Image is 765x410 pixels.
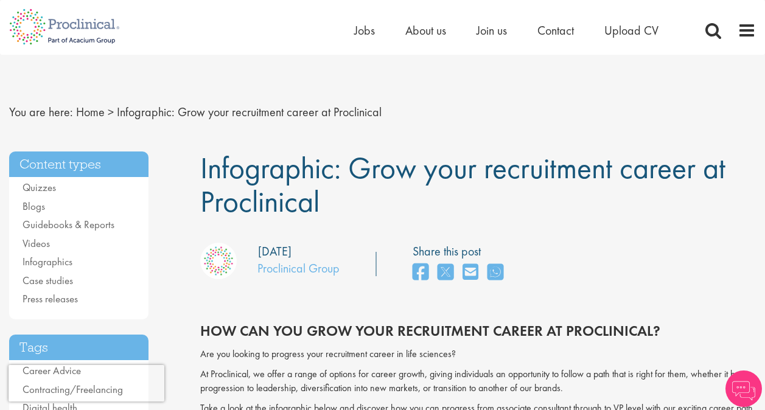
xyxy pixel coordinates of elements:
a: Join us [477,23,507,38]
a: About us [405,23,446,38]
span: > [108,104,114,120]
a: Press releases [23,292,78,305]
a: share on whats app [487,260,503,286]
span: At Proclinical, we offer a range of options for career growth, giving individuals an opportunity ... [200,367,740,394]
div: [DATE] [258,243,292,260]
a: share on facebook [413,260,428,286]
h3: Content types [9,151,148,178]
h3: Tags [9,335,148,361]
span: Are you looking to progress your recruitment career in life sciences? [200,347,456,360]
a: Videos [23,237,50,250]
iframe: reCAPTCHA [9,365,164,401]
a: Contact [537,23,574,38]
span: You are here: [9,104,73,120]
a: Guidebooks & Reports [23,218,114,231]
a: share on email [463,260,478,286]
a: breadcrumb link [76,104,105,120]
a: Jobs [354,23,375,38]
span: Infographic: Grow your recruitment career at Proclinical [117,104,382,120]
span: HOW Can you grow your recruitment career at proclinical? [200,321,660,340]
a: Blogs [23,200,45,213]
a: Infographics [23,255,72,268]
a: Upload CV [604,23,658,38]
span: Infographic: Grow your recruitment career at Proclinical [200,148,725,221]
a: Quizzes [23,181,56,194]
a: Proclinical Group [257,260,340,276]
a: Case studies [23,274,73,287]
a: Career Advice [23,364,81,377]
img: Chatbot [725,370,762,407]
a: share on twitter [438,260,453,286]
img: Proclinical Group [200,243,237,279]
label: Share this post [413,243,509,260]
